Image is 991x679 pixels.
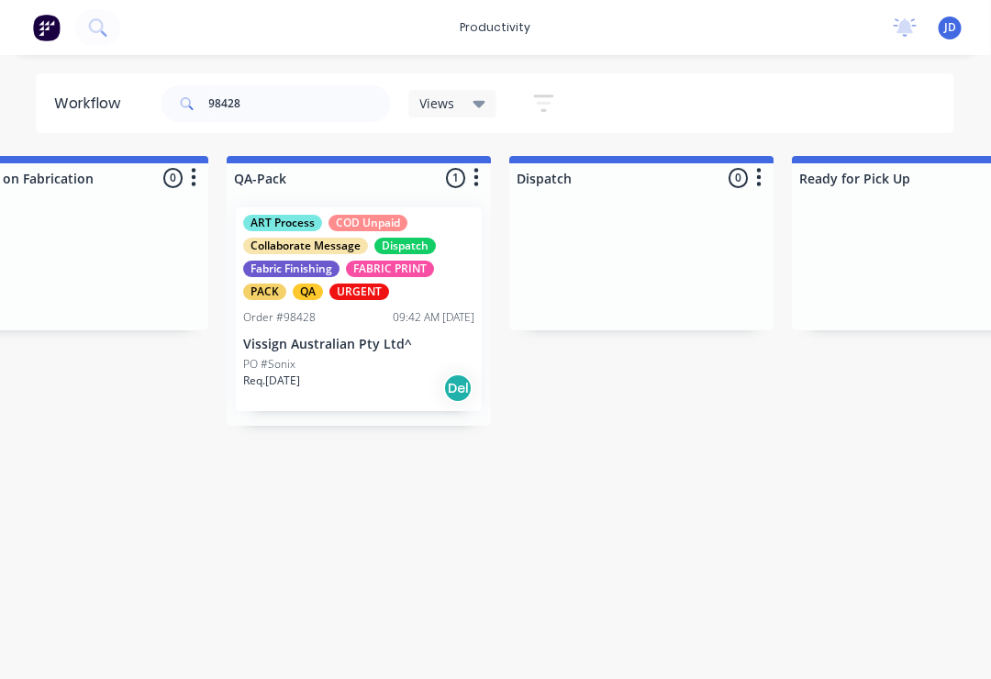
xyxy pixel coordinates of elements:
div: QA [294,284,324,300]
div: 09:42 AM [DATE] [394,309,475,326]
div: Collaborate Message [244,238,369,254]
p: Vissign Australian Pty Ltd^ [244,337,475,352]
div: FABRIC PRINT [347,261,435,277]
img: Factory [33,14,61,41]
div: Dispatch [375,238,437,254]
div: Workflow [55,93,130,115]
p: Req. [DATE] [244,373,301,389]
div: ART Process [244,215,323,231]
span: Views [420,94,455,113]
div: Del [444,373,473,403]
div: URGENT [330,284,390,300]
div: Fabric Finishing [244,261,340,277]
div: ART ProcessCOD UnpaidCollaborate MessageDispatchFabric FinishingFABRIC PRINTPACKQAURGENTOrder #98... [237,207,483,411]
div: productivity [451,14,540,41]
input: Search for orders... [209,85,391,122]
span: JD [944,19,956,36]
div: PACK [244,284,287,300]
p: PO #Sonix [244,356,296,373]
div: Order #98428 [244,309,317,326]
div: COD Unpaid [329,215,408,231]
